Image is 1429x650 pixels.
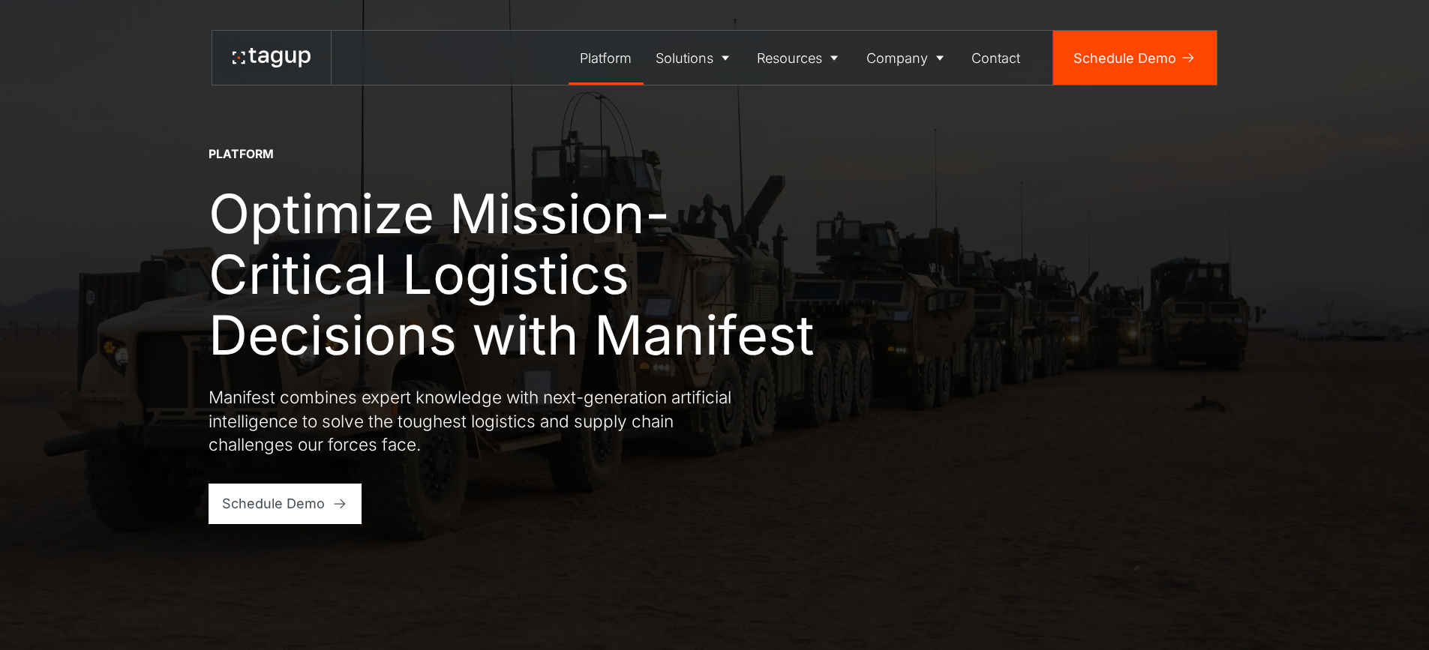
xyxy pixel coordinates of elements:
[209,146,274,163] div: Platform
[960,31,1033,85] a: Contact
[1053,31,1217,85] a: Schedule Demo
[746,31,855,85] a: Resources
[222,493,325,514] div: Schedule Demo
[757,48,822,68] div: Resources
[580,48,632,68] div: Platform
[1073,48,1176,68] div: Schedule Demo
[209,484,362,524] a: Schedule Demo
[569,31,644,85] a: Platform
[866,48,928,68] div: Company
[209,183,839,365] h1: Optimize Mission-Critical Logistics Decisions with Manifest
[971,48,1020,68] div: Contact
[854,31,960,85] a: Company
[656,48,713,68] div: Solutions
[209,385,749,457] p: Manifest combines expert knowledge with next-generation artificial intelligence to solve the toug...
[644,31,746,85] a: Solutions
